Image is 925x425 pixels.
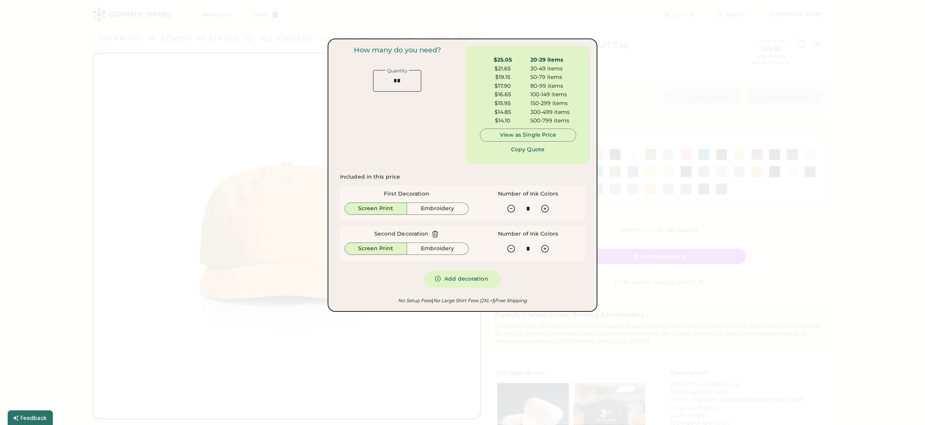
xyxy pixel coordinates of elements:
div: 500-799 items [530,117,576,125]
div: $21.65 [480,65,526,73]
div: $14.85 [480,109,526,116]
em: Free Shipping [494,298,527,303]
font: | [494,298,495,303]
em: No Large Shirt Fees (2XL+) [432,298,493,303]
button: Embroidery [407,243,469,255]
button: Embroidery [407,202,469,215]
div: 300-499 items [530,109,576,116]
button: Screen Print [345,202,407,215]
div: Number of Ink Colors [498,190,558,198]
div: How many do you need? [354,46,441,55]
div: $19.15 [480,74,526,81]
div: $17.90 [480,82,526,90]
div: $16.65 [480,91,526,99]
button: Screen Print [345,243,407,255]
div: 150-299 items [530,100,576,107]
font: | [432,298,433,303]
div: 100-149 items [530,91,576,99]
div: Included in this price [340,173,400,181]
em: No Setup Fees [398,298,432,303]
iframe: Front Chat [888,390,922,423]
div: Quantity [385,69,409,73]
div: First Decoration [384,190,429,198]
div: $14.10 [480,117,526,125]
div: $15.95 [480,100,526,107]
div: $25.05 [480,56,526,64]
div: Number of Ink Colors [498,230,558,238]
div: View as Single Price [486,131,570,139]
div: Second Decoration [374,230,429,238]
div: 80-99 items [530,82,576,90]
div: 50-79 items [530,74,576,81]
button: Copy Quote [499,142,557,157]
div: 30-49 items [530,65,576,73]
div: 20-29 items [530,56,576,64]
button: Add decoration [424,270,501,288]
